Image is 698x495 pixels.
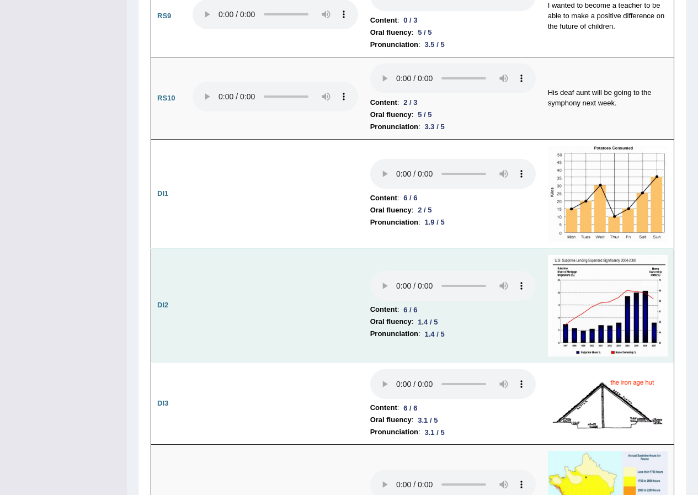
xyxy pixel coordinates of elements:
[370,39,418,51] b: Pronunciation
[370,402,536,414] li: :
[413,109,436,120] div: 5 / 5
[420,39,449,50] div: 3.5 / 5
[370,216,418,228] b: Pronunciation
[370,26,536,39] li: :
[370,328,418,340] b: Pronunciation
[420,328,449,340] div: 1.4 / 5
[370,414,536,426] li: :
[370,304,536,316] li: :
[157,12,171,20] b: RS9
[370,14,536,26] li: :
[370,109,536,121] li: :
[420,427,449,438] div: 3.1 / 5
[370,97,397,109] b: Content
[399,97,422,108] div: 2 / 3
[370,216,536,228] li: :
[413,414,442,426] div: 3.1 / 5
[370,97,536,109] li: :
[399,402,422,414] div: 6 / 6
[370,204,412,216] b: Oral fluency
[157,301,168,309] b: DI2
[399,304,422,316] div: 6 / 6
[370,121,418,133] b: Pronunciation
[399,14,422,26] div: 0 / 3
[370,26,412,39] b: Oral fluency
[370,109,412,121] b: Oral fluency
[370,192,397,204] b: Content
[157,94,175,102] b: RS10
[420,121,449,132] div: 3.3 / 5
[399,192,422,204] div: 6 / 6
[370,426,536,438] li: :
[370,14,397,26] b: Content
[420,216,449,228] div: 1.9 / 5
[370,121,536,133] li: :
[370,414,412,426] b: Oral fluency
[413,316,442,328] div: 1.4 / 5
[370,304,397,316] b: Content
[370,39,536,51] li: :
[370,316,536,328] li: :
[157,189,168,198] b: DI1
[370,204,536,216] li: :
[370,426,418,438] b: Pronunciation
[157,399,168,407] b: DI3
[370,192,536,204] li: :
[413,26,436,38] div: 5 / 5
[542,57,674,140] td: His deaf aunt will be going to the symphony next week.
[413,204,436,216] div: 2 / 5
[370,402,397,414] b: Content
[370,328,536,340] li: :
[370,316,412,328] b: Oral fluency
